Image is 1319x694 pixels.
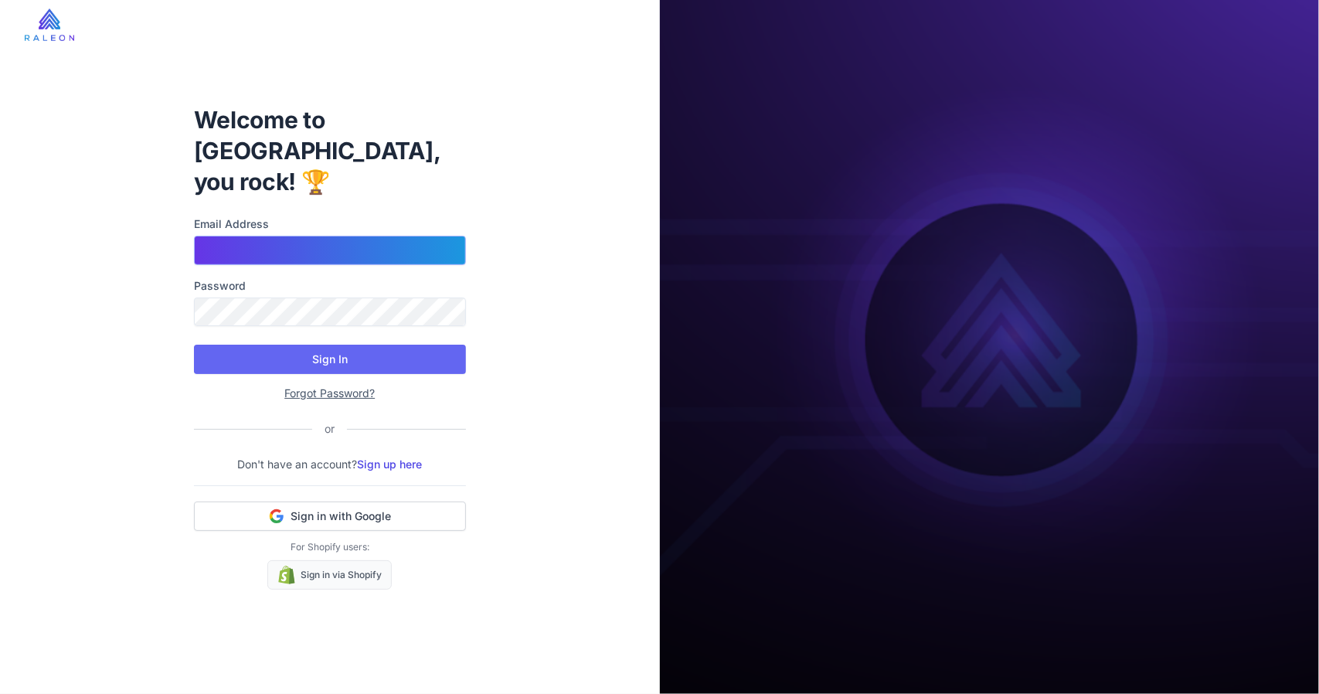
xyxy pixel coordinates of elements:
[25,9,74,41] img: raleon-logo-whitebg.9aac0268.jpg
[267,560,392,590] a: Sign in via Shopify
[194,104,466,197] h1: Welcome to [GEOGRAPHIC_DATA], you rock! 🏆
[194,216,466,233] label: Email Address
[194,345,466,374] button: Sign In
[194,540,466,554] p: For Shopify users:
[284,386,375,400] a: Forgot Password?
[291,509,391,524] span: Sign in with Google
[357,458,422,471] a: Sign up here
[194,456,466,473] p: Don't have an account?
[194,502,466,531] button: Sign in with Google
[312,420,347,437] div: or
[194,277,466,294] label: Password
